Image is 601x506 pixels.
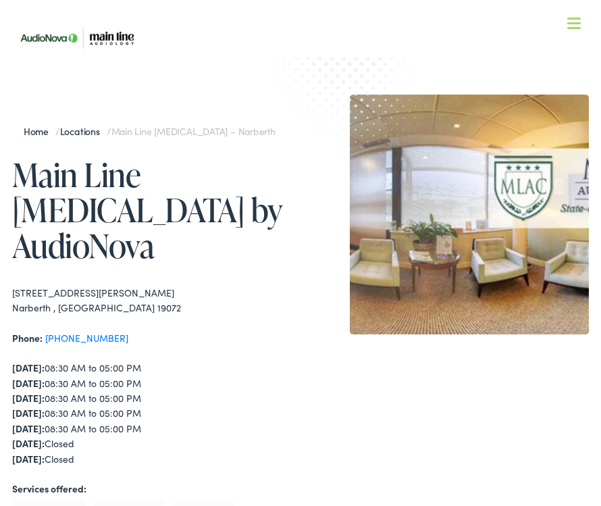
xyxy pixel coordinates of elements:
[12,157,300,263] h1: Main Line [MEDICAL_DATA] by AudioNova
[111,124,276,138] span: Main Line [MEDICAL_DATA] – Narberth
[12,406,45,420] strong: [DATE]:
[12,285,300,315] div: [STREET_ADDRESS][PERSON_NAME] Narberth , [GEOGRAPHIC_DATA] 19072
[24,124,276,138] span: / /
[12,391,45,405] strong: [DATE]:
[24,124,55,138] a: Home
[12,482,86,495] strong: Services offered:
[12,452,45,465] strong: [DATE]:
[45,331,128,345] a: [PHONE_NUMBER]
[12,376,45,390] strong: [DATE]:
[12,331,43,345] strong: Phone:
[422,345,463,386] a: 1
[12,436,45,450] strong: [DATE]:
[12,422,45,435] strong: [DATE]:
[22,54,589,96] a: What We Offer
[476,345,517,386] a: 2
[12,361,45,374] strong: [DATE]:
[12,360,300,466] div: 08:30 AM to 05:00 PM 08:30 AM to 05:00 PM 08:30 AM to 05:00 PM 08:30 AM to 05:00 PM 08:30 AM to 0...
[60,124,107,138] a: Locations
